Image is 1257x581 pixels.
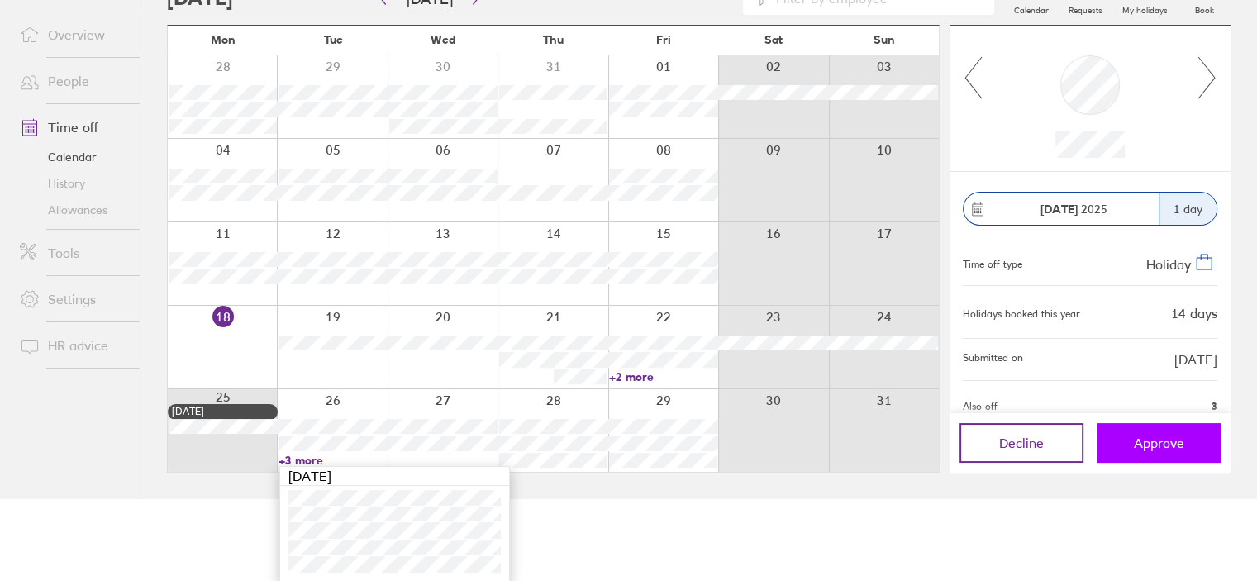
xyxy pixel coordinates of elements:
a: Allowances [7,197,140,223]
strong: [DATE] [1040,202,1078,217]
span: Holiday [1146,256,1191,273]
span: [DATE] [1174,352,1217,367]
span: Fri [656,33,671,46]
label: Requests [1059,1,1112,16]
span: Tue [323,33,342,46]
span: Mon [211,33,236,46]
a: Tools [7,236,140,269]
div: [DATE] [280,467,509,486]
div: [DATE] [172,406,274,417]
span: Wed [431,33,455,46]
span: 3 [1212,401,1217,412]
label: My holidays [1112,1,1178,16]
span: Thu [543,33,564,46]
div: Time off type [963,252,1022,272]
div: 14 days [1171,306,1217,321]
label: Calendar [1004,1,1059,16]
button: Decline [959,423,1083,463]
a: Calendar [7,144,140,170]
a: Overview [7,18,140,51]
span: Submitted on [963,352,1023,367]
span: Decline [999,436,1044,450]
a: History [7,170,140,197]
a: Settings [7,283,140,316]
span: Sat [764,33,783,46]
div: 1 day [1159,193,1217,225]
a: HR advice [7,329,140,362]
div: Holidays booked this year [963,308,1080,320]
span: Sun [874,33,895,46]
a: +2 more [609,369,717,384]
span: Also off [963,401,998,412]
a: Time off [7,111,140,144]
button: Approve [1097,423,1221,463]
span: 2025 [1040,202,1107,216]
span: Approve [1134,436,1184,450]
a: +3 more [279,453,387,468]
a: People [7,64,140,98]
label: Book [1185,1,1224,16]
